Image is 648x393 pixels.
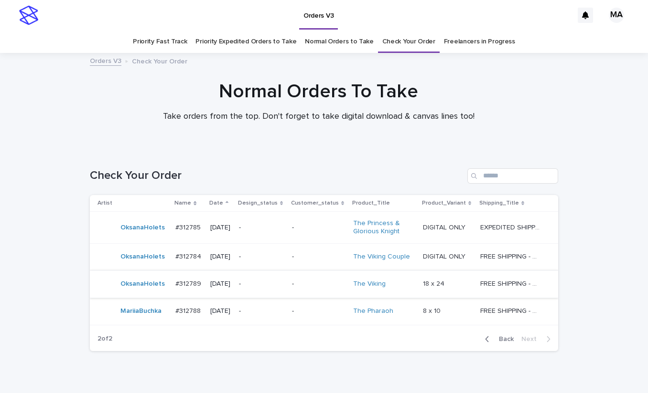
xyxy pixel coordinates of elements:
[90,327,120,351] p: 2 of 2
[239,280,284,288] p: -
[195,31,296,53] a: Priority Expedited Orders to Take
[238,198,278,208] p: Design_status
[19,6,38,25] img: stacker-logo-s-only.png
[90,169,464,183] h1: Check Your Order
[239,253,284,261] p: -
[444,31,515,53] a: Freelancers in Progress
[382,31,435,53] a: Check Your Order
[305,31,374,53] a: Normal Orders to Take
[90,212,558,244] tr: OksanaHolets #312785#312785 [DATE]--The Princess & Glorious Knight DIGITAL ONLYDIGITAL ONLY EXPED...
[175,305,203,315] p: #312788
[423,251,467,261] p: DIGITAL ONLY
[175,278,203,288] p: #312789
[132,55,187,66] p: Check Your Order
[210,280,231,288] p: [DATE]
[120,253,165,261] a: OksanaHolets
[480,278,542,288] p: FREE SHIPPING - preview in 1-2 business days, after your approval delivery will take 5-10 b.d.
[480,305,542,315] p: FREE SHIPPING - preview in 1-2 business days, after your approval delivery will take 5-10 b.d.
[609,8,624,23] div: MA
[493,336,514,342] span: Back
[353,253,410,261] a: The Viking Couple
[210,307,231,315] p: [DATE]
[210,224,231,232] p: [DATE]
[175,251,203,261] p: #312784
[518,335,558,343] button: Next
[133,31,187,53] a: Priority Fast Track
[352,198,390,208] p: Product_Title
[90,298,558,325] tr: MariiaBuchka #312788#312788 [DATE]--The Pharaoh 8 x 108 x 10 FREE SHIPPING - preview in 1-2 busin...
[423,222,467,232] p: DIGITAL ONLY
[239,224,284,232] p: -
[85,80,553,103] h1: Normal Orders To Take
[292,253,346,261] p: -
[97,198,112,208] p: Artist
[174,198,191,208] p: Name
[292,224,346,232] p: -
[479,198,519,208] p: Shipping_Title
[423,278,446,288] p: 18 x 24
[480,251,542,261] p: FREE SHIPPING - preview in 1-2 business days, after your approval delivery will take 5-10 b.d.
[521,336,542,342] span: Next
[128,112,510,122] p: Take orders from the top. Don't forget to take digital download & canvas lines too!
[353,280,386,288] a: The Viking
[422,198,466,208] p: Product_Variant
[477,335,518,343] button: Back
[209,198,223,208] p: Date
[480,222,542,232] p: EXPEDITED SHIPPING - preview in 1 business day; delivery up to 5 business days after your approval.
[467,168,558,184] input: Search
[120,224,165,232] a: OksanaHolets
[292,280,346,288] p: -
[120,280,165,288] a: OksanaHolets
[292,307,346,315] p: -
[90,243,558,270] tr: OksanaHolets #312784#312784 [DATE]--The Viking Couple DIGITAL ONLYDIGITAL ONLY FREE SHIPPING - pr...
[353,307,393,315] a: The Pharaoh
[210,253,231,261] p: [DATE]
[120,307,162,315] a: MariiaBuchka
[423,305,443,315] p: 8 x 10
[175,222,203,232] p: #312785
[353,219,413,236] a: The Princess & Glorious Knight
[239,307,284,315] p: -
[90,270,558,298] tr: OksanaHolets #312789#312789 [DATE]--The Viking 18 x 2418 x 24 FREE SHIPPING - preview in 1-2 busi...
[291,198,339,208] p: Customer_status
[90,55,121,66] a: Orders V3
